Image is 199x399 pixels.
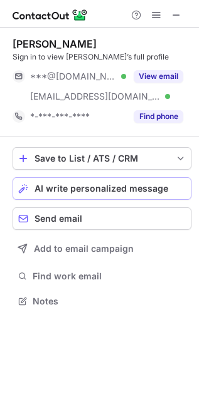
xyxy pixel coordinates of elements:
button: AI write personalized message [13,177,191,200]
span: ***@[DOMAIN_NAME] [30,71,117,82]
button: Reveal Button [134,110,183,123]
button: Notes [13,293,191,310]
div: Sign in to view [PERSON_NAME]’s full profile [13,51,191,63]
button: Find work email [13,267,191,285]
span: Send email [35,214,82,224]
span: Notes [33,296,186,307]
div: Save to List / ATS / CRM [35,153,169,163]
button: Send email [13,207,191,230]
span: Find work email [33,271,186,282]
span: [EMAIL_ADDRESS][DOMAIN_NAME] [30,91,161,102]
img: ContactOut v5.3.10 [13,8,88,23]
button: Reveal Button [134,70,183,83]
div: [PERSON_NAME] [13,38,97,50]
span: AI write personalized message [35,184,168,194]
span: Add to email campaign [34,244,134,254]
button: Add to email campaign [13,237,191,260]
button: save-profile-one-click [13,147,191,170]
